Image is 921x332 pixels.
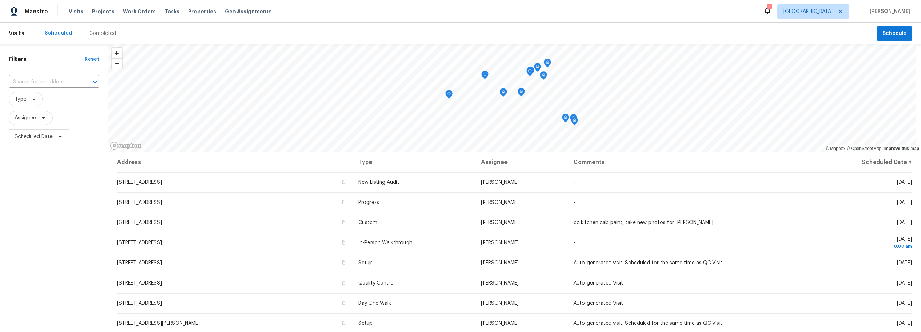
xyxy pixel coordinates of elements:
span: [DATE] [897,200,912,205]
div: Reset [85,56,99,63]
div: Map marker [534,63,541,74]
span: Scheduled Date [15,133,53,140]
span: [PERSON_NAME] [867,8,910,15]
span: [GEOGRAPHIC_DATA] [783,8,833,15]
div: Map marker [562,114,569,125]
th: Comments [568,152,807,172]
span: [PERSON_NAME] [481,301,519,306]
span: Maestro [24,8,48,15]
span: Tasks [164,9,180,14]
span: [PERSON_NAME] [481,260,519,265]
span: [DATE] [897,301,912,306]
span: [PERSON_NAME] [481,321,519,326]
span: Geo Assignments [225,8,272,15]
a: Mapbox homepage [110,142,142,150]
span: [PERSON_NAME] [481,281,519,286]
span: [PERSON_NAME] [481,180,519,185]
span: Setup [358,260,373,265]
span: [STREET_ADDRESS] [117,301,162,306]
div: 8:00 am [812,243,912,250]
button: Copy Address [340,320,347,326]
span: Schedule [883,29,907,38]
div: Map marker [526,67,534,78]
div: Map marker [544,59,551,70]
span: Auto-generated Visit [573,281,623,286]
span: Auto-generated visit. Scheduled for the same time as QC Visit. [573,321,723,326]
th: Address [117,152,353,172]
button: Copy Address [340,300,347,306]
div: Completed [89,30,116,37]
div: Scheduled [45,29,72,37]
div: Map marker [445,90,453,101]
th: Type [353,152,475,172]
span: Assignee [15,114,36,122]
button: Copy Address [340,239,347,246]
div: Map marker [571,117,578,128]
button: Open [90,77,100,87]
span: [STREET_ADDRESS][PERSON_NAME] [117,321,200,326]
span: [DATE] [897,180,912,185]
span: - [573,240,575,245]
span: [DATE] [897,281,912,286]
button: Copy Address [340,199,347,205]
span: Visits [9,26,24,41]
span: [PERSON_NAME] [481,220,519,225]
span: [STREET_ADDRESS] [117,240,162,245]
span: [STREET_ADDRESS] [117,281,162,286]
a: Mapbox [826,146,845,151]
div: Map marker [570,114,577,125]
span: Type [15,96,26,103]
span: [DATE] [897,260,912,265]
span: Progress [358,200,379,205]
button: Zoom in [112,48,122,58]
button: Copy Address [340,259,347,266]
div: Map marker [540,71,547,82]
button: Schedule [877,26,912,41]
span: [DATE] [812,237,912,250]
span: Work Orders [123,8,156,15]
span: - [573,200,575,205]
a: OpenStreetMap [847,146,881,151]
div: Map marker [481,71,489,82]
div: 1 [767,4,772,12]
span: Quality Control [358,281,395,286]
a: Improve this map [884,146,919,151]
th: Scheduled Date ↑ [807,152,912,172]
span: Zoom out [112,59,122,69]
span: Custom [358,220,377,225]
canvas: Map [108,44,916,152]
span: qc kitchen cab paint, take new photos for [PERSON_NAME] [573,220,713,225]
input: Search for an address... [9,77,79,88]
div: Map marker [518,88,525,99]
span: Visits [69,8,83,15]
span: [STREET_ADDRESS] [117,260,162,265]
span: [PERSON_NAME] [481,200,519,205]
button: Copy Address [340,219,347,226]
span: In-Person Walkthrough [358,240,412,245]
span: Auto-generated Visit [573,301,623,306]
th: Assignee [475,152,568,172]
span: Day One Walk [358,301,391,306]
span: [DATE] [897,220,912,225]
span: Setup [358,321,373,326]
span: New Listing Audit [358,180,399,185]
div: Map marker [500,88,507,99]
h1: Filters [9,56,85,63]
button: Copy Address [340,179,347,185]
span: [DATE] [897,321,912,326]
span: [STREET_ADDRESS] [117,180,162,185]
span: - [573,180,575,185]
button: Zoom out [112,58,122,69]
div: Map marker [527,67,534,78]
span: [PERSON_NAME] [481,240,519,245]
button: Copy Address [340,279,347,286]
span: [STREET_ADDRESS] [117,200,162,205]
span: [STREET_ADDRESS] [117,220,162,225]
span: Auto-generated visit. Scheduled for the same time as QC Visit. [573,260,723,265]
span: Properties [188,8,216,15]
span: Projects [92,8,114,15]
